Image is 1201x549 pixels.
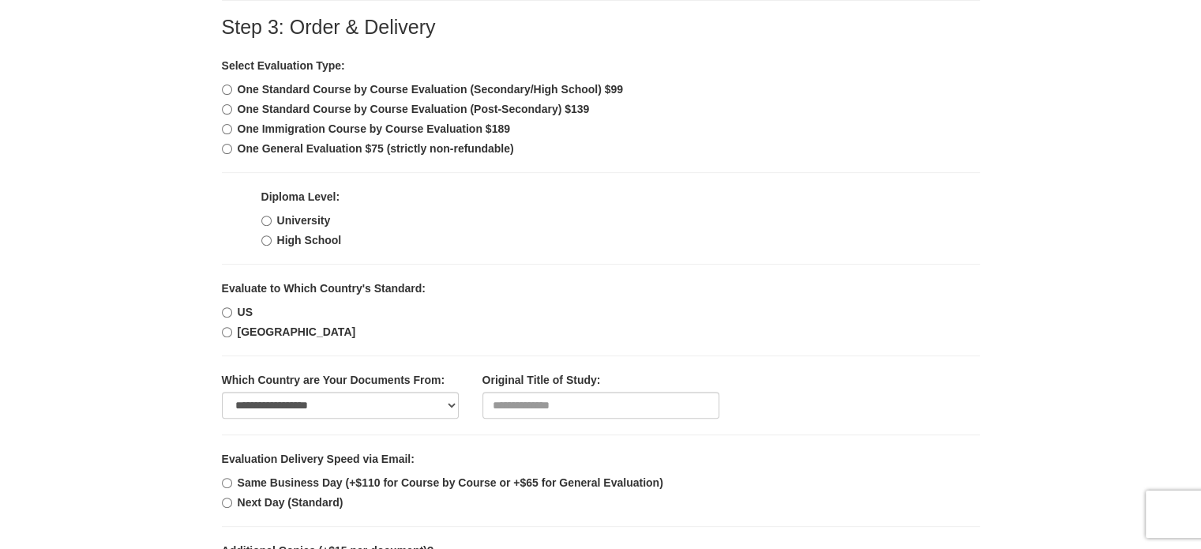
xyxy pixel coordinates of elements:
[222,327,232,337] input: [GEOGRAPHIC_DATA]
[238,142,514,155] b: One General Evaluation $75 (strictly non-refundable)
[238,103,590,115] b: One Standard Course by Course Evaluation (Post-Secondary) $139
[277,214,331,227] b: University
[238,476,663,489] b: Same Business Day (+$110 for Course by Course or +$65 for General Evaluation)
[482,372,601,388] label: Original Title of Study:
[222,124,232,134] input: One Immigration Course by Course Evaluation $189
[222,307,232,318] input: US
[238,83,624,96] b: One Standard Course by Course Evaluation (Secondary/High School) $99
[222,85,232,95] input: One Standard Course by Course Evaluation (Secondary/High School) $99
[261,235,272,246] input: High School
[222,372,445,388] label: Which Country are Your Documents From:
[222,282,426,295] b: Evaluate to Which Country's Standard:
[222,498,232,508] input: Next Day (Standard)
[222,104,232,115] input: One Standard Course by Course Evaluation (Post-Secondary) $139
[222,453,415,465] b: Evaluation Delivery Speed via Email:
[238,122,510,135] b: One Immigration Course by Course Evaluation $189
[277,234,342,246] b: High School
[238,325,356,338] b: [GEOGRAPHIC_DATA]
[222,59,345,72] b: Select Evaluation Type:
[238,496,343,509] b: Next Day (Standard)
[222,17,436,39] label: Step 3: Order & Delivery
[222,478,232,488] input: Same Business Day (+$110 for Course by Course or +$65 for General Evaluation)
[261,216,272,226] input: University
[238,306,253,318] b: US
[261,190,340,203] b: Diploma Level:
[222,144,232,154] input: One General Evaluation $75 (strictly non-refundable)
